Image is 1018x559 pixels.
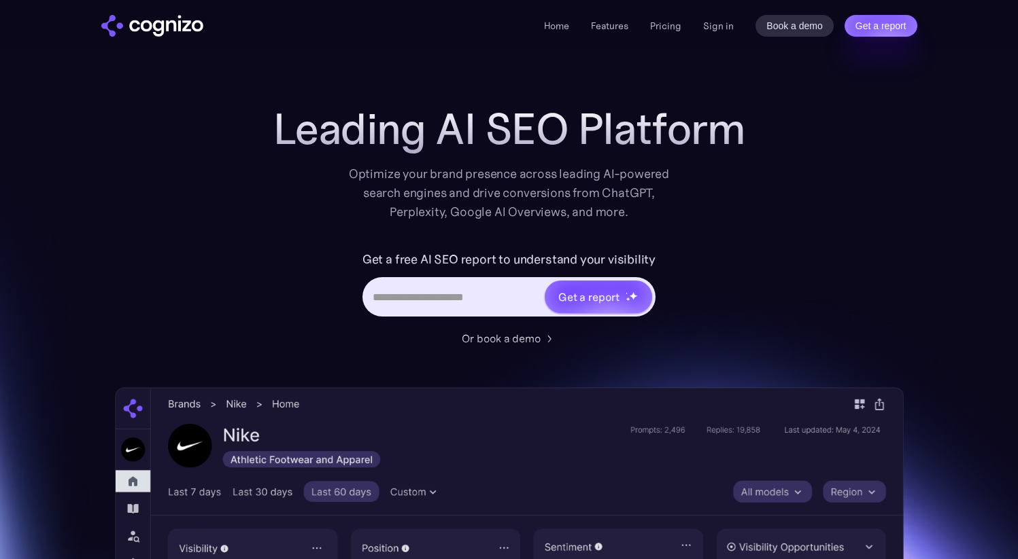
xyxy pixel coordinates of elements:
img: star [626,292,628,294]
h1: Leading AI SEO Platform [273,105,745,154]
a: Sign in [703,18,734,34]
a: Get a reportstarstarstar [543,279,654,314]
a: Get a report [845,15,917,37]
img: star [626,297,630,302]
a: Home [544,20,569,32]
div: Or book a demo [462,330,541,346]
a: Pricing [650,20,681,32]
a: home [101,15,203,37]
img: cognizo logo [101,15,203,37]
a: Features [591,20,628,32]
a: Or book a demo [462,330,557,346]
a: Book a demo [756,15,834,37]
form: Hero URL Input Form [362,249,656,323]
img: star [629,291,638,300]
div: Optimize your brand presence across leading AI-powered search engines and drive conversions from ... [342,164,677,221]
div: Get a report [558,289,620,305]
label: Get a free AI SEO report to understand your visibility [362,249,656,270]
